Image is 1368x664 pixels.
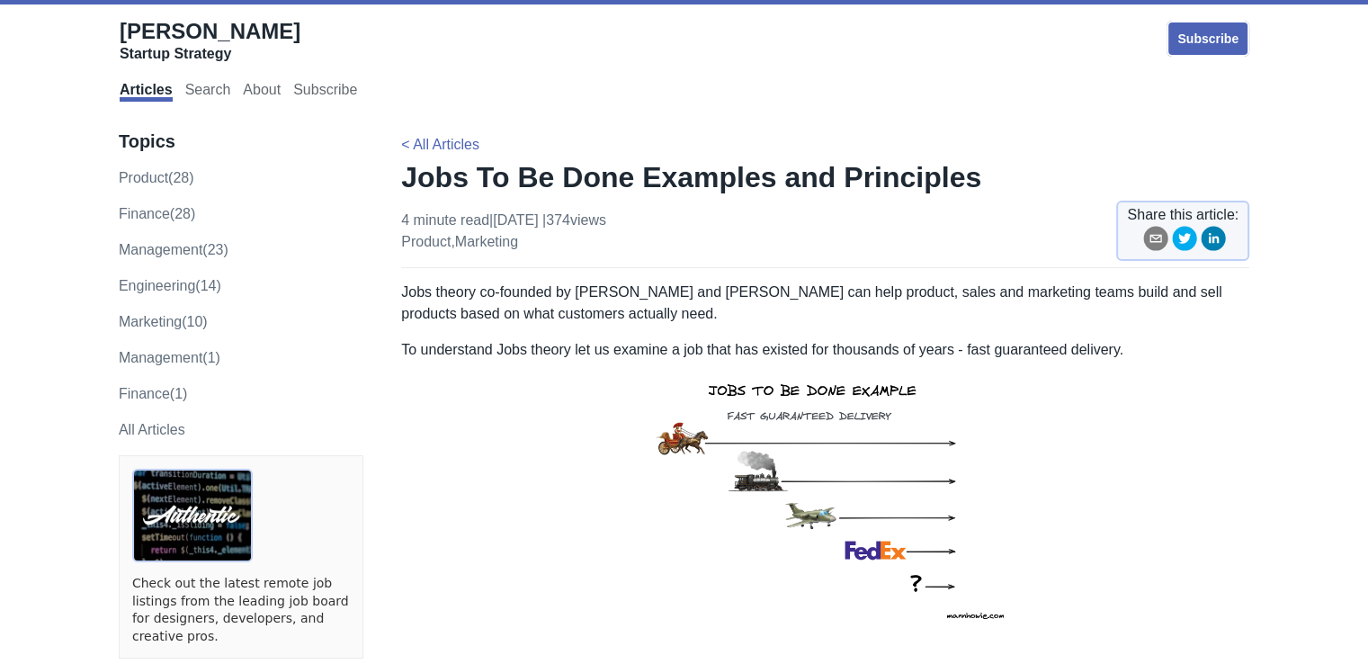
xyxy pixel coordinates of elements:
a: marketing [455,234,518,249]
span: | 374 views [542,212,606,228]
button: email [1143,226,1168,257]
a: product(28) [119,170,194,185]
a: All Articles [119,422,185,437]
a: Check out the latest remote job listings from the leading job board for designers, developers, an... [132,575,350,645]
h1: Jobs To Be Done Examples and Principles [401,159,1249,195]
a: Finance(1) [119,386,187,401]
h3: Topics [119,130,363,153]
a: management(23) [119,242,228,257]
a: About [243,82,281,102]
a: < All Articles [401,137,479,152]
a: [PERSON_NAME]Startup Strategy [120,18,300,63]
a: Management(1) [119,350,220,365]
p: 4 minute read | [DATE] , [401,210,606,253]
a: product [401,234,451,249]
button: linkedin [1201,226,1226,257]
p: Jobs theory co-founded by [PERSON_NAME] and [PERSON_NAME] can help product, sales and marketing t... [401,282,1249,325]
span: Share this article: [1127,204,1238,226]
a: Articles [120,82,173,102]
button: twitter [1172,226,1197,257]
a: marketing(10) [119,314,208,329]
a: Search [185,82,231,102]
img: ads via Carbon [132,469,253,562]
a: engineering(14) [119,278,221,293]
a: Subscribe [293,82,357,102]
span: [PERSON_NAME] [120,19,300,43]
div: Startup Strategy [120,45,300,63]
a: Subscribe [1167,21,1249,57]
a: finance(28) [119,206,195,221]
img: jtbd example [613,361,1037,640]
p: To understand Jobs theory let us examine a job that has existed for thousands of years - fast gua... [401,339,1249,640]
